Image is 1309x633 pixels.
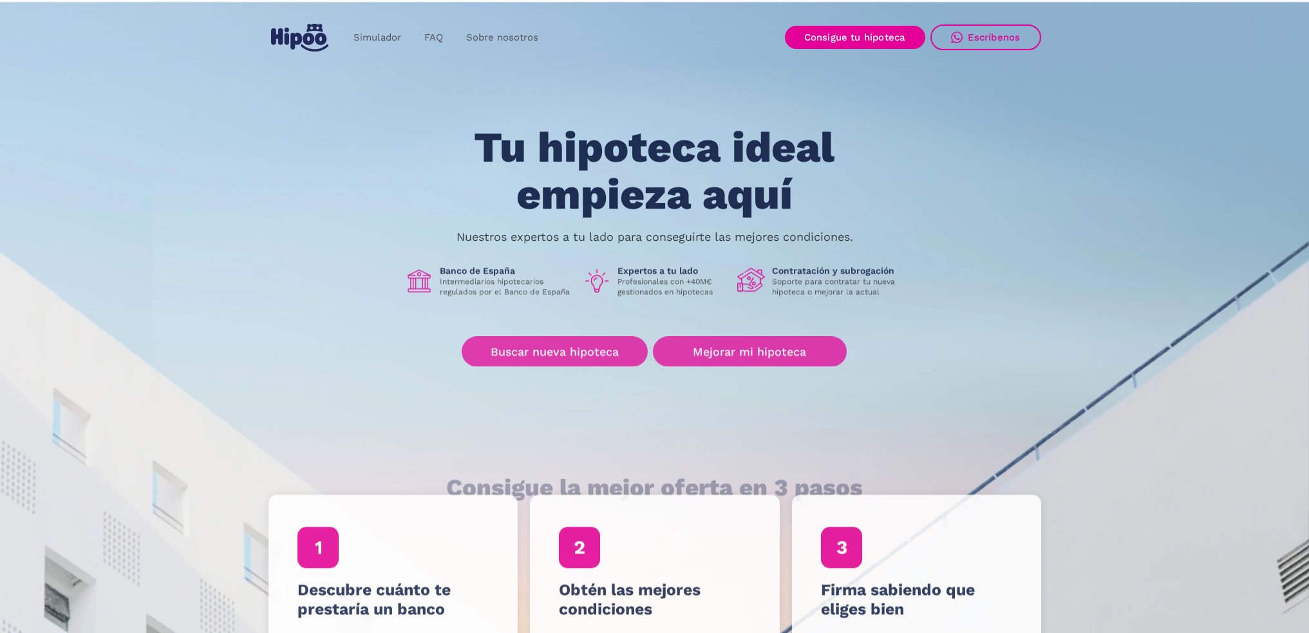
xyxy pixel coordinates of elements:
h1: Contratación y subrogación [772,265,905,277]
h1: Consigue la mejor oferta en 3 pasos [446,475,863,500]
h1: Banco de España [440,265,572,277]
p: Profesionales con +40M€ gestionados en hipotecas [617,277,727,298]
div: Escríbenos [968,32,1021,43]
a: Buscar nueva hipoteca [462,337,648,367]
h4: Descubre cuánto te prestaría un banco [297,580,489,619]
p: Intermediarios hipotecarios regulados por el Banco de España [440,277,572,298]
a: Sobre nosotros [455,25,550,50]
h1: Tu hipoteca ideal empieza aquí [410,124,898,218]
p: Nuestros expertos a tu lado para conseguirte las mejores condiciones. [457,232,853,242]
a: home [268,19,332,57]
h1: Expertos a tu lado [617,265,727,277]
a: Mejorar mi hipoteca [653,337,847,367]
a: Escríbenos [930,24,1041,50]
p: Soporte para contratar tu nueva hipoteca o mejorar la actual [772,277,905,298]
a: Consigue tu hipoteca [785,26,925,49]
a: Simulador [342,25,413,50]
h4: Firma sabiendo que eliges bien [820,580,1012,619]
a: FAQ [413,25,455,50]
h4: Obtén las mejores condiciones [559,580,751,619]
